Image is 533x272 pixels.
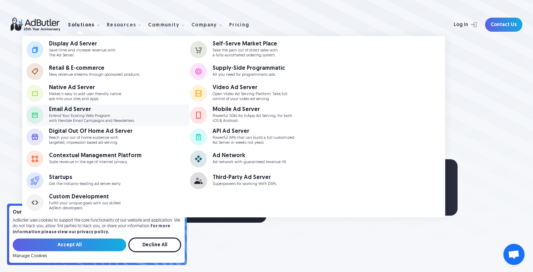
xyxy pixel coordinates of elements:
a: Pricing [229,21,255,28]
p: Powerful SDKs for InApp Ad Serving. For both iOS & Android. [213,114,292,123]
nav: Solutions [22,36,445,217]
p: Powerful APIs that can build a full customized Ad Server in weeks not years. [213,136,294,145]
div: Supply-Side Programmatic [213,66,285,71]
div: Pricing [229,23,250,28]
div: Digital Out Of Home Ad Server [49,129,133,134]
a: Display Ad Server Save time and increase revenue withThe Ad Server. [26,39,189,60]
div: Solutions [68,14,105,36]
p: Get the industry-leading ad server early. [49,182,121,186]
p: Save time and increase revenue with The Ad Server. [49,48,116,57]
div: Native Ad Server [49,85,121,91]
p: AdButler uses cookies to support the core functionality of our website and application. We do not... [13,218,181,235]
div: Third-Party Ad Server [213,175,277,180]
p: Reach your out of home audience with targeted, impression based ad-serving. [49,136,133,145]
a: Mobile Ad Server Powerful SDKs for InApp Ad Serving. For bothiOS & Android. [190,105,353,126]
div: Display Ad Server [49,41,116,47]
div: Contextual Management Platform [49,153,142,159]
input: Accept All [13,239,126,251]
p: Take the pain out of direct sales with a fully-automated ordering system. [213,48,278,57]
p: Makes it easy to add user-friendly native ads into your sites and apps. [49,92,121,101]
div: Email Ad Server [49,107,135,112]
a: Custom Development Fulfill your unique goals with our skilledAdTech developers. [26,192,189,213]
div: Retail & E-commerce [49,66,140,71]
p: Fulfill your unique goals with our skilled AdTech developers. [49,201,121,210]
a: Contact Us [485,18,522,32]
div: Community [148,23,179,28]
p: Open Video Ad Serving Platform. Take full control of your video ad serving. [213,92,287,101]
div: Resources [107,14,147,36]
div: Startups [49,175,121,180]
div: API Ad Server [213,129,294,134]
div: Company [191,14,228,36]
div: Ad Network [213,153,287,159]
a: Retail & E-commerce New revenue streams through sponsored products. [26,61,189,82]
a: Ad Network Ad network with guaranteed revenue lift. [190,148,353,169]
a: Log In [435,18,481,32]
input: Decline All [128,237,181,252]
a: Self-Serve Market Place Take the pain out of direct sales witha fully-automated ordering system. [190,39,353,60]
div: Community [148,14,190,36]
a: Startups Get the industry-leading ad server early. [26,170,189,191]
div: Video Ad Server [213,85,287,91]
a: Video Ad Server Open Video Ad Serving Platform. Take fullcontrol of your video ad serving. [190,83,353,104]
p: All you need for programmatic ads. [213,73,285,77]
div: Self-Serve Market Place [213,41,278,47]
a: Supply-Side Programmatic All you need for programmatic ads. [190,61,353,82]
div: Resources [107,23,136,28]
a: Manage Cookies [13,254,47,259]
a: Digital Out Of Home Ad Server Reach your out of home audience withtargeted, impression based ad-s... [26,126,189,148]
div: Solutions [68,23,95,28]
form: Email Form [13,237,181,259]
div: Mobile Ad Server [213,107,292,112]
a: Third-Party Ad Server Superpowers for working With DSPs. [190,170,353,191]
div: Open chat [503,244,525,265]
a: Email Ad Server Extend Your Existing Web Programwith Flexible Email Campaigns and Newsletters. [26,105,189,126]
p: Scale revenue in the age of internet privacy. [49,160,142,165]
p: Extend Your Existing Web Program with Flexible Email Campaigns and Newsletters. [49,114,135,123]
div: Custom Development [49,194,121,200]
div: Company [191,23,217,28]
h4: Our website uses cookies [13,210,181,215]
a: API Ad Server Powerful APIs that can build a full customizedAd Server in weeks not years. [190,126,353,148]
p: Superpowers for working With DSPs. [213,182,277,186]
a: Contextual Management Platform Scale revenue in the age of internet privacy. [26,148,189,169]
a: Native Ad Server Makes it easy to add user-friendly nativeads into your sites and apps. [26,83,189,104]
p: New revenue streams through sponsored products. [49,73,140,77]
p: Ad network with guaranteed revenue lift. [213,160,287,165]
